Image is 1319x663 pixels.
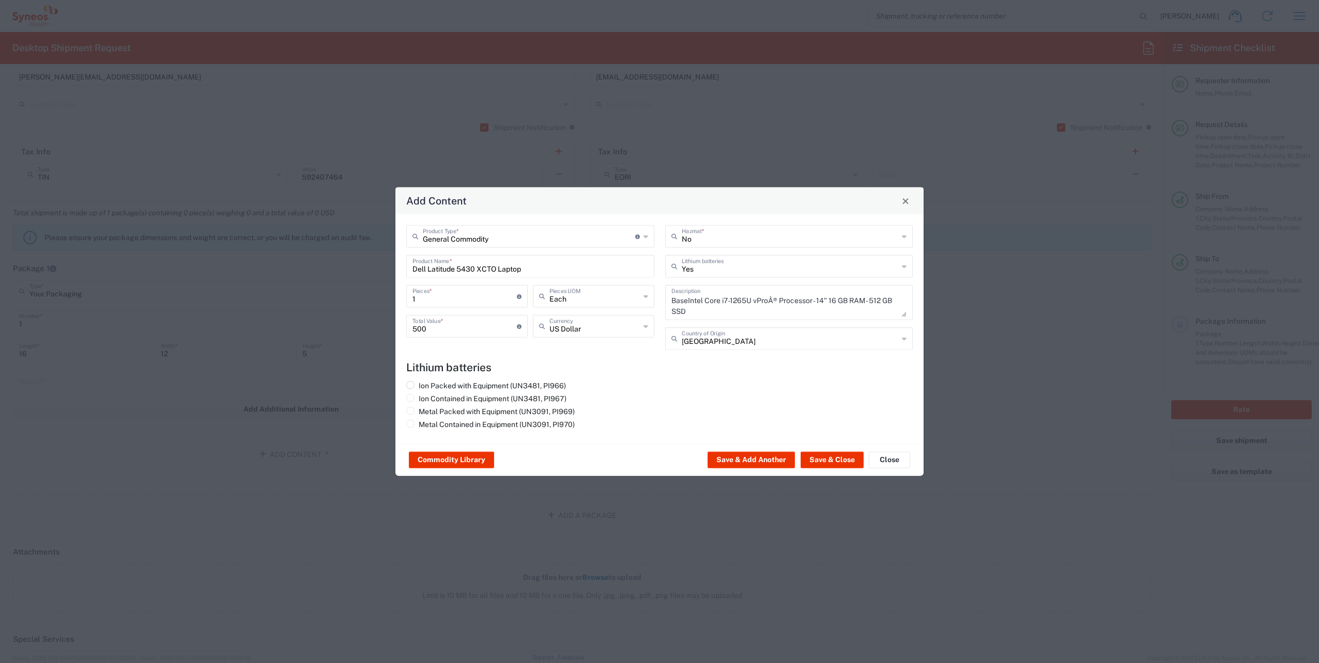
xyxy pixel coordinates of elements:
label: Ion Packed with Equipment (UN3481, PI966) [406,381,566,390]
button: Save & Add Another [708,452,795,468]
button: Close [898,194,913,208]
label: Metal Packed with Equipment (UN3091, PI969) [406,407,575,416]
label: Ion Contained in Equipment (UN3481, PI967) [406,394,566,403]
button: Save & Close [801,452,864,468]
h4: Lithium batteries [406,361,913,374]
button: Commodity Library [409,452,494,468]
button: Close [869,452,910,468]
h4: Add Content [406,193,467,208]
label: Metal Contained in Equipment (UN3091, PI970) [406,420,575,429]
